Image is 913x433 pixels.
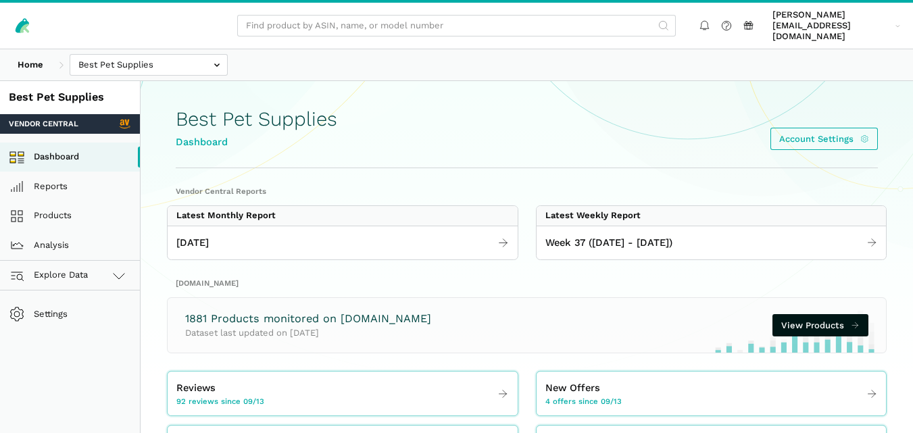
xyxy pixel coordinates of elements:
[545,396,622,407] span: 4 offers since 09/13
[176,235,209,251] span: [DATE]
[176,380,216,396] span: Reviews
[185,311,431,327] h3: 1881 Products monitored on [DOMAIN_NAME]
[9,118,78,129] span: Vendor Central
[70,54,228,76] input: Best Pet Supplies
[176,134,337,150] div: Dashboard
[176,396,264,407] span: 92 reviews since 09/13
[537,231,887,255] a: Week 37 ([DATE] - [DATE])
[545,210,641,221] div: Latest Weekly Report
[168,376,518,411] a: Reviews 92 reviews since 09/13
[537,376,887,411] a: New Offers 4 offers since 09/13
[545,235,672,251] span: Week 37 ([DATE] - [DATE])
[185,326,431,340] p: Dataset last updated on [DATE]
[545,380,600,396] span: New Offers
[176,186,878,197] h2: Vendor Central Reports
[9,90,131,105] div: Best Pet Supplies
[176,278,878,288] h2: [DOMAIN_NAME]
[176,108,337,130] h1: Best Pet Supplies
[772,9,891,43] span: [PERSON_NAME][EMAIL_ADDRESS][DOMAIN_NAME]
[770,128,878,150] a: Account Settings
[9,54,52,76] a: Home
[768,7,905,45] a: [PERSON_NAME][EMAIL_ADDRESS][DOMAIN_NAME]
[781,319,844,332] span: View Products
[168,231,518,255] a: [DATE]
[14,268,89,284] span: Explore Data
[176,210,276,221] div: Latest Monthly Report
[772,314,868,336] a: View Products
[237,15,676,37] input: Find product by ASIN, name, or model number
